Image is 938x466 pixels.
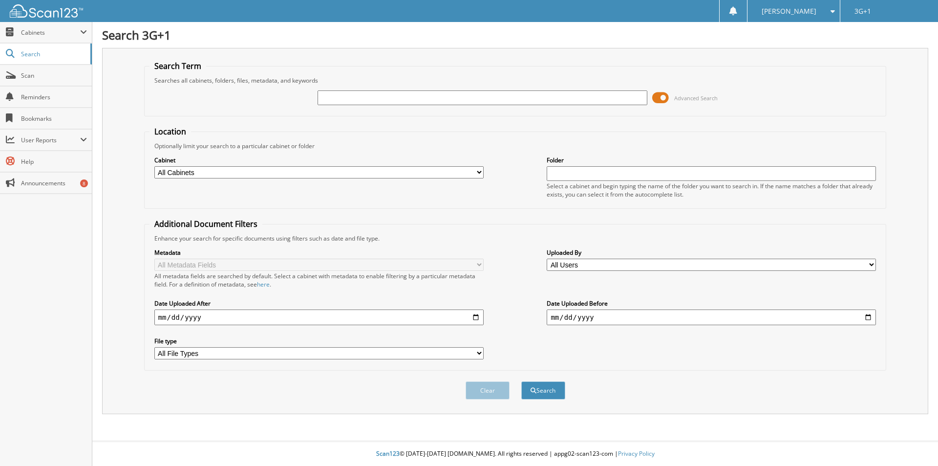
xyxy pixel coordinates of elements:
span: Cabinets [21,28,80,37]
input: end [547,310,876,325]
div: Optionally limit your search to a particular cabinet or folder [149,142,881,150]
div: Searches all cabinets, folders, files, metadata, and keywords [149,76,881,85]
span: Bookmarks [21,114,87,123]
span: Scan123 [376,449,400,458]
div: © [DATE]-[DATE] [DOMAIN_NAME]. All rights reserved | appg02-scan123-com | [92,442,938,466]
span: Announcements [21,179,87,187]
label: Date Uploaded After [154,299,484,308]
span: Reminders [21,93,87,101]
div: Select a cabinet and begin typing the name of the folder you want to search in. If the name match... [547,182,876,199]
span: Help [21,157,87,166]
legend: Location [149,126,191,137]
legend: Search Term [149,61,206,71]
span: User Reports [21,136,80,144]
a: Privacy Policy [618,449,655,458]
span: Scan [21,71,87,80]
div: Enhance your search for specific documents using filters such as date and file type. [149,234,881,243]
label: Folder [547,156,876,164]
label: Date Uploaded Before [547,299,876,308]
h1: Search 3G+1 [102,27,928,43]
span: Advanced Search [674,94,718,102]
label: Cabinet [154,156,484,164]
label: Metadata [154,248,484,257]
img: scan123-logo-white.svg [10,4,83,18]
span: Search [21,50,85,58]
div: All metadata fields are searched by default. Select a cabinet with metadata to enable filtering b... [154,272,484,288]
legend: Additional Document Filters [149,219,262,229]
span: 3G+1 [854,8,871,14]
label: Uploaded By [547,248,876,257]
div: 8 [80,179,88,187]
button: Search [521,381,565,399]
span: [PERSON_NAME] [762,8,816,14]
input: start [154,310,484,325]
button: Clear [466,381,510,399]
a: here [257,280,270,288]
label: File type [154,337,484,345]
